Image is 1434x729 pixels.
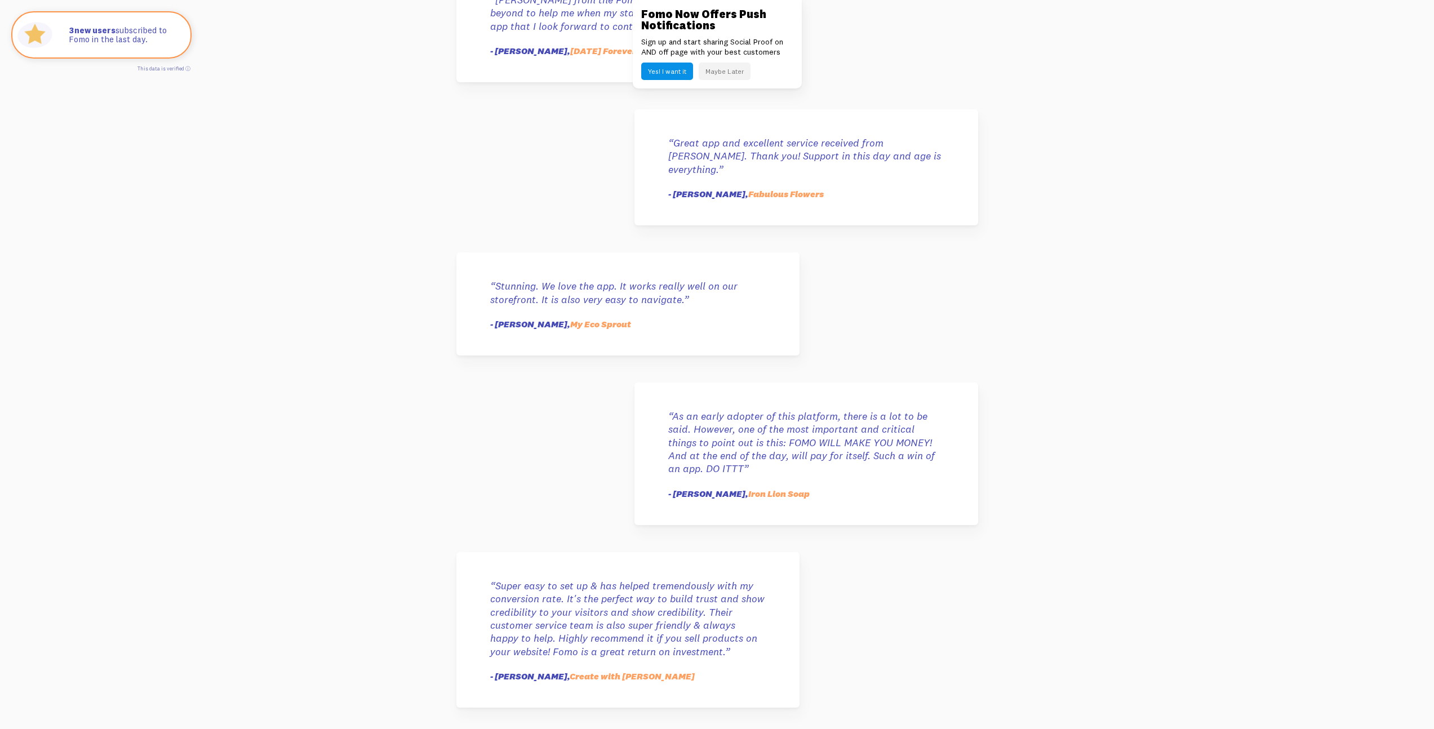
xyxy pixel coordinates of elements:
[641,63,693,80] button: Yes! I want it
[570,670,695,682] a: Create with [PERSON_NAME]
[490,46,766,55] h6: - [PERSON_NAME],
[69,26,179,45] p: subscribed to Fomo in the last day.
[490,279,766,306] p: “Stunning. We love the app. It works really well on our storefront. It is also very easy to navig...
[490,672,766,681] h6: - [PERSON_NAME],
[137,65,190,72] a: This data is verified ⓘ
[490,319,766,328] h6: - [PERSON_NAME],
[641,37,793,57] p: Sign up and start sharing Social Proof on AND off page with your best customers
[490,579,766,658] p: “Super easy to set up & has helped tremendously with my conversion rate. It's the perfect way to ...
[15,15,55,55] img: Fomo
[668,489,944,498] h6: - [PERSON_NAME],
[570,45,636,56] a: [DATE] Forever
[570,318,631,330] a: My Eco Sprout
[69,25,116,35] strong: new users
[748,488,810,499] a: Iron Lion Soap
[668,189,944,198] h6: - [PERSON_NAME],
[668,410,944,475] p: “As an early adopter of this platform, there is a lot to be said. However, one of the most import...
[69,26,74,35] span: 3
[641,8,793,31] h3: Fomo Now Offers Push Notifications
[668,136,944,176] p: “Great app and excellent service received from [PERSON_NAME]. Thank you! Support in this day and ...
[699,63,751,80] button: Maybe Later
[748,188,824,199] a: Fabulous Flowers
